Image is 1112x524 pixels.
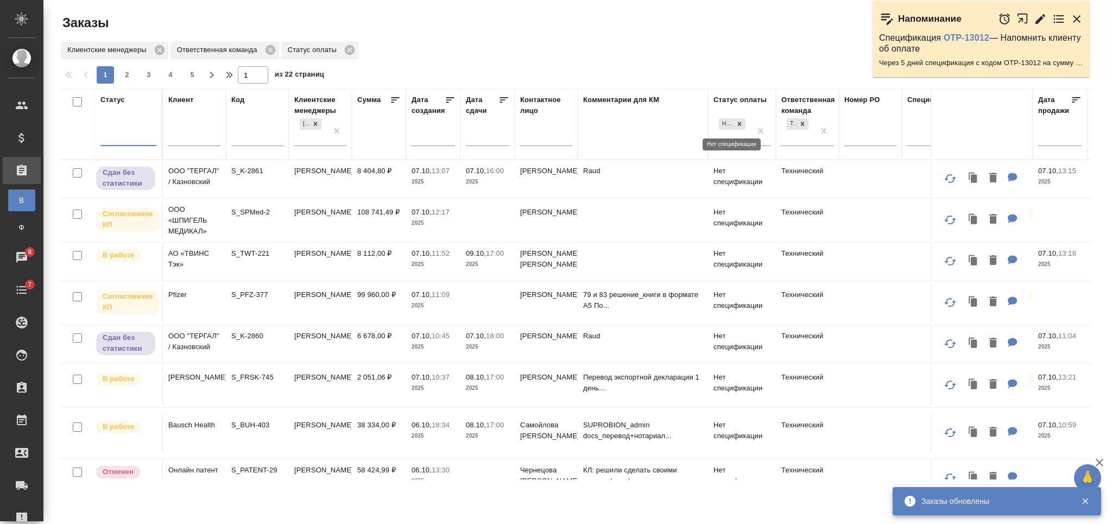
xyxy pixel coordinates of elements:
p: S_K-2861 [231,166,283,176]
p: 07.10, [466,332,486,340]
p: Спецификация — Напомнить клиенту об оплате [879,33,1083,54]
a: 8 [3,244,41,271]
td: [PERSON_NAME] [289,160,352,198]
td: Технический [776,414,839,452]
p: 2025 [1038,259,1082,270]
p: 17:00 [486,421,504,429]
p: 79 и 83 решение_книги в формате А5 По... [583,289,703,311]
div: Клиентские менеджеры [61,42,168,59]
div: Номер PO [844,94,880,105]
button: Клонировать [963,332,984,355]
div: Выставляет ПМ после принятия заказа от КМа [95,372,156,387]
button: Редактировать [1034,12,1047,26]
div: Статус оплаты [281,42,358,59]
div: Технический [786,117,810,131]
p: Bausch Health [168,420,220,431]
div: Дата создания [412,94,445,116]
td: Технический [776,367,839,405]
p: 18:00 [486,332,504,340]
td: Самойлова [PERSON_NAME] [515,414,578,452]
td: Технический [776,160,839,198]
div: Дата сдачи [466,94,498,116]
p: 2025 [412,259,455,270]
p: Перевод экспортной декларации 1 день... [583,372,703,394]
p: 2025 [412,218,455,229]
button: Обновить [937,289,963,315]
p: Онлайн патент [168,465,220,476]
p: S_SPMed-2 [231,207,283,218]
td: 8 404,80 ₽ [352,160,406,198]
td: 2 051,06 ₽ [352,367,406,405]
button: Клонировать [963,466,984,489]
button: Удалить [984,291,1002,313]
div: Выставляет КМ после отмены со стороны клиента. Если уже после запуска – КМ пишет ПМу про отмену, ... [95,465,156,479]
td: 108 741,49 ₽ [352,201,406,239]
p: 2025 [1038,342,1082,352]
p: Raud [583,331,703,342]
span: В [14,195,30,206]
p: Через 5 дней спецификация с кодом OTP-13012 на сумму 29678.19 RUB будет просрочена [879,58,1083,68]
button: 2 [118,66,136,84]
div: Никифорова Валерия [299,117,323,131]
button: Открыть в новой вкладке [1016,7,1029,30]
p: Сдан без статистики [103,332,149,354]
p: 13:18 [1058,249,1076,257]
td: [PERSON_NAME] [289,243,352,281]
p: 2025 [1038,431,1082,441]
td: Технический [776,284,839,322]
button: 4 [162,66,179,84]
p: 07.10, [412,208,432,216]
p: 2025 [466,176,509,187]
td: 99 960,00 ₽ [352,284,406,322]
p: 08.10, [466,373,486,381]
button: Обновить [937,248,963,274]
div: Дата продажи [1038,94,1071,116]
p: 2025 [466,259,509,270]
div: Выставляет ПМ, когда заказ сдан КМу, но начисления еще не проведены [95,331,156,356]
p: 07.10, [1038,373,1058,381]
div: Контактное лицо [520,94,572,116]
p: 07.10, [412,291,432,299]
p: S_BUH-403 [231,420,283,431]
span: 7 [21,279,38,290]
p: 2025 [412,383,455,394]
p: 2025 [466,342,509,352]
p: 07.10, [1038,249,1058,257]
p: 09.10, [466,249,486,257]
p: 07.10, [412,373,432,381]
p: 08.10, [466,421,486,429]
div: Выставляет ПМ после принятия заказа от КМа [95,248,156,263]
p: 07.10, [1038,167,1058,175]
td: 38 334,00 ₽ [352,414,406,452]
a: Ф [8,217,35,238]
p: 2025 [412,342,455,352]
p: 2025 [466,383,509,394]
p: 07.10, [412,332,432,340]
div: Нет спецификации [719,118,734,130]
p: S_FRSK-745 [231,372,283,383]
p: 11:04 [1058,332,1076,340]
p: Согласование КП [103,209,153,230]
button: 3 [140,66,157,84]
td: Чернецова [PERSON_NAME] [515,459,578,497]
button: Удалить [984,374,1002,396]
p: 2025 [412,176,455,187]
td: Нет спецификации [708,201,776,239]
td: [PERSON_NAME] [515,284,578,322]
td: Нет спецификации [708,459,776,497]
p: 13:07 [432,167,450,175]
p: ООО «ШПИГЕЛЬ МЕДИКАЛ» [168,204,220,237]
p: 10:45 [432,332,450,340]
button: Удалить [984,209,1002,231]
p: 10:59 [1058,421,1076,429]
td: 58 424,99 ₽ [352,459,406,497]
button: Клонировать [963,209,984,231]
button: Отложить [998,12,1011,26]
button: Обновить [937,331,963,357]
span: 4 [162,70,179,80]
p: 17:00 [486,373,504,381]
p: 13:21 [1058,373,1076,381]
td: Технический [776,243,839,281]
p: ООО "ТЕРГАЛ" / Казновский [168,331,220,352]
button: Для КМ: Raud [1002,332,1023,355]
